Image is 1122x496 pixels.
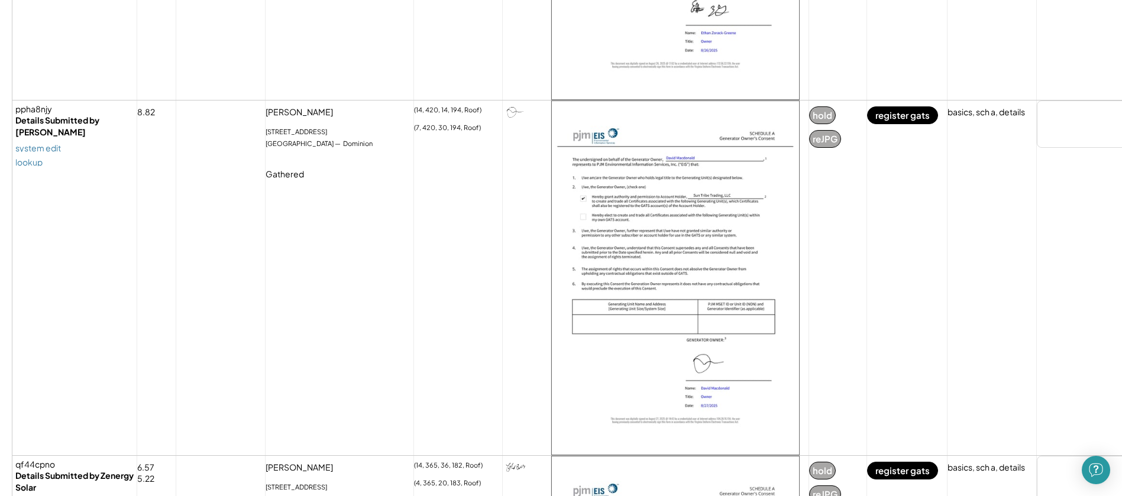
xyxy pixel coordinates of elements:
[948,106,1025,118] div: basics, sch a, details
[266,482,336,494] div: [STREET_ADDRESS]
[414,124,490,136] div: (7, 420, 30, 194, Roof)
[867,462,938,479] button: register gats
[266,127,336,139] div: [STREET_ADDRESS]
[266,139,381,151] div: [GEOGRAPHIC_DATA] — Dominion
[1082,456,1110,484] div: Open Intercom Messenger
[503,456,526,479] img: E22dxfAnYr40r40AAQIECBAgQIAAAQIECIxeYE9EeG20ZQrj60afnQAJECBAgAABAgQIECBAgECBwIkx5gPR7o1WL5Afi+MfR...
[552,101,799,455] img: schappha8njy20250827.jpg
[137,462,163,485] div: 6.57 5.22
[414,106,490,118] div: (14, 420, 14, 194, Roof)
[15,103,134,115] div: ppha8njy
[809,462,836,479] button: hold
[867,106,938,124] button: register gats
[15,470,134,493] div: Details Submitted by Zenergy Solar
[137,106,164,124] div: 8.82
[414,462,492,474] div: (14, 365, 36, 182, Roof)
[15,459,134,471] div: qf44cpno
[266,106,342,124] div: [PERSON_NAME]
[15,158,43,166] a: lookup
[15,115,134,138] div: Details Submitted by [PERSON_NAME]
[266,168,313,186] div: Gathered
[15,144,61,152] a: system edit
[414,479,490,491] div: (4, 365, 20, 183, Roof)
[266,462,342,479] div: [PERSON_NAME]
[809,106,836,124] button: hold
[809,130,841,148] button: reJPG
[503,101,526,124] img: rQS6EDBgwYMCAAQMGDBgwYMCAAQMGDBgwYMCAAQMGDBgwYMCAAQMGDBgwYMCAAQMGDBgwYMCAAQMGDBgwYMCAAQMGDBgwYMCA...
[948,462,1025,474] div: basics, sch a, details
